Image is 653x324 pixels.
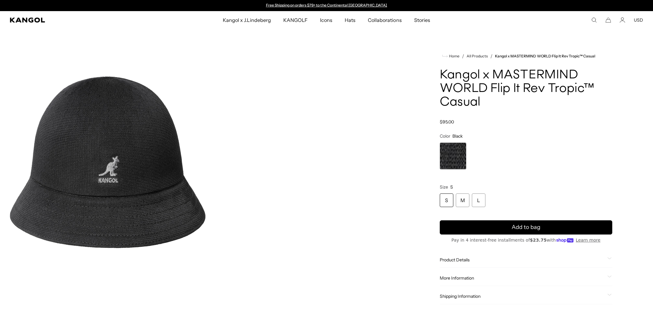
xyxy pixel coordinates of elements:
[448,54,460,58] span: Home
[452,133,463,139] span: Black
[440,143,467,169] label: Black
[10,18,148,23] a: Kangol
[414,11,430,29] span: Stories
[440,220,613,235] button: Add to bag
[460,52,464,60] li: /
[263,3,390,8] div: Announcement
[442,53,460,59] a: Home
[10,40,206,285] img: 792179789885
[10,40,404,285] product-gallery: Gallery Viewer
[605,17,611,23] button: Cart
[495,54,595,58] a: Kangol x MASTERMIND WORLD Flip It Rev Tropic™ Casual
[456,193,469,207] div: M
[440,257,605,263] span: Product Details
[440,69,613,109] h1: Kangol x MASTERMIND WORLD Flip It Rev Tropic™ Casual
[263,3,390,8] div: 1 of 2
[314,11,339,29] a: Icons
[339,11,362,29] a: Hats
[450,184,453,190] span: S
[620,17,625,23] a: Account
[283,11,308,29] span: KANGOLF
[223,11,271,29] span: Kangol x J.Lindeberg
[467,54,488,58] a: All Products
[277,11,314,29] a: KANGOLF
[368,11,401,29] span: Collaborations
[440,52,613,60] nav: breadcrumbs
[440,293,605,299] span: Shipping Information
[362,11,408,29] a: Collaborations
[440,275,605,281] span: More Information
[440,193,453,207] div: S
[320,11,332,29] span: Icons
[217,11,277,29] a: Kangol x J.Lindeberg
[263,3,390,8] slideshow-component: Announcement bar
[266,3,387,7] a: Free Shipping on orders $79+ to the Continental [GEOGRAPHIC_DATA]
[472,193,485,207] div: L
[440,119,454,125] span: $95.00
[512,223,540,231] span: Add to bag
[440,143,467,169] div: 1 of 1
[408,11,436,29] a: Stories
[440,184,448,190] span: Size
[440,133,450,139] span: Color
[488,52,493,60] li: /
[634,17,643,23] button: USD
[345,11,356,29] span: Hats
[591,17,597,23] summary: Search here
